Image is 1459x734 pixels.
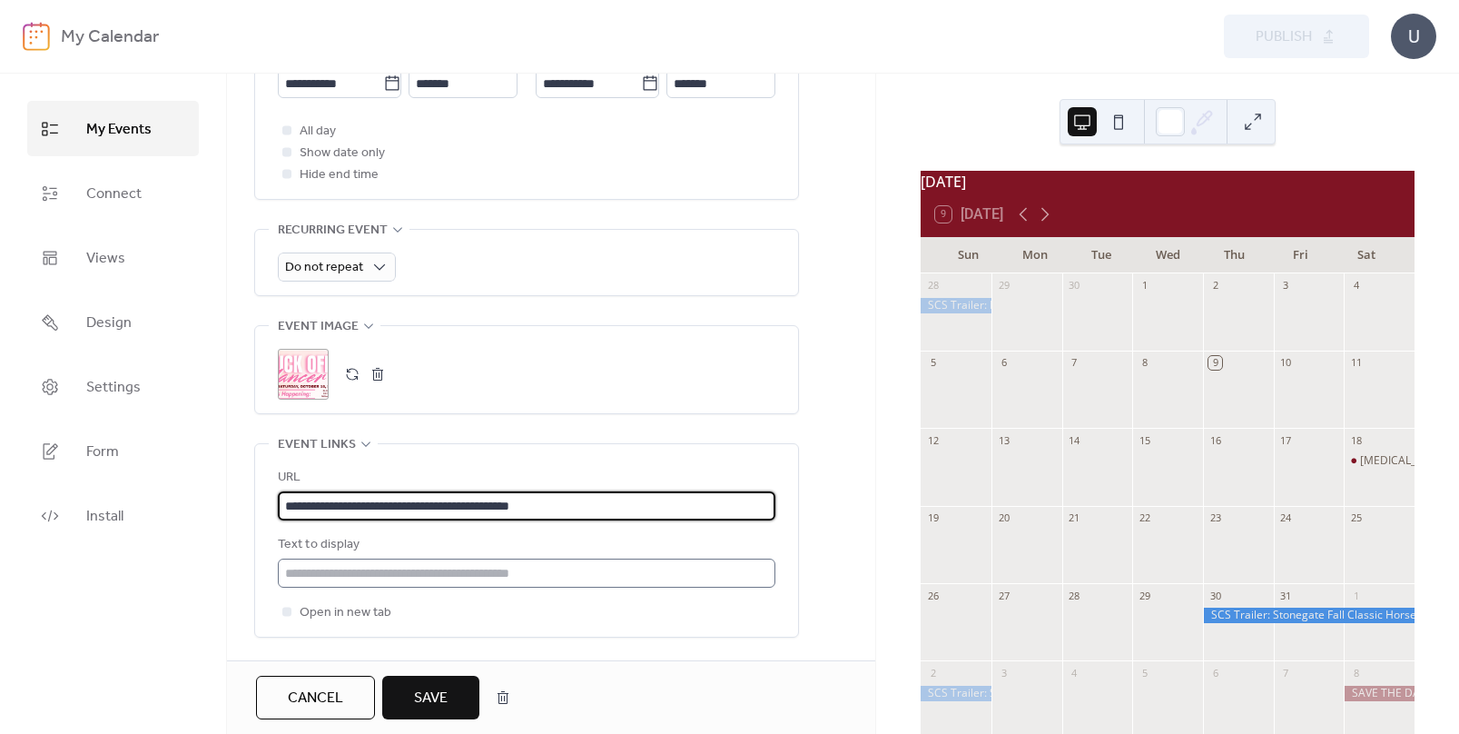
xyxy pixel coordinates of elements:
span: Event image [278,316,359,338]
div: U [1391,14,1436,59]
div: 12 [926,433,940,447]
span: Views [86,244,125,273]
div: 18 [1349,433,1363,447]
div: 28 [926,279,940,293]
button: Cancel [256,676,375,719]
span: Do not repeat [285,255,363,280]
div: 29 [997,279,1010,293]
div: 10 [1279,356,1293,370]
div: SAVE THE DATE: Fall Tack Swap at SCS [1344,686,1415,701]
div: URL [278,467,772,489]
div: Text to display [278,534,772,556]
div: 4 [1349,279,1363,293]
span: Design [86,309,132,337]
div: 21 [1068,511,1081,525]
div: 26 [926,589,940,602]
div: 19 [926,511,940,525]
div: 5 [926,356,940,370]
a: Connect [27,165,199,221]
div: 17 [1279,433,1293,447]
div: 25 [1349,511,1363,525]
span: Categories [278,658,353,679]
button: Save [382,676,479,719]
div: 31 [1279,589,1293,602]
div: 13 [997,433,1010,447]
div: 8 [1349,666,1363,679]
div: Breast Cancer Awareness Event [1344,453,1415,469]
div: 3 [997,666,1010,679]
a: Settings [27,359,199,414]
a: Design [27,294,199,350]
span: All day [300,121,336,143]
div: 16 [1208,433,1222,447]
div: 30 [1208,589,1222,602]
div: 23 [1208,511,1222,525]
span: Hide end time [300,164,379,186]
span: My Events [86,115,152,144]
span: Save [414,688,448,709]
span: Install [86,502,123,531]
a: Install [27,488,199,543]
div: 7 [1068,356,1081,370]
div: 8 [1138,356,1151,370]
div: 2 [1208,279,1222,293]
div: 20 [997,511,1010,525]
div: 15 [1138,433,1151,447]
div: [DATE] [921,171,1415,193]
div: 6 [1208,666,1222,679]
span: Event links [278,434,356,456]
div: SCS Trailer: RPHSA H/J Finals [921,298,991,313]
div: Thu [1201,237,1267,273]
div: 6 [997,356,1010,370]
div: 1 [1138,279,1151,293]
div: 14 [1068,433,1081,447]
span: Form [86,438,119,466]
div: 5 [1138,666,1151,679]
div: SCS Trailer: Stonegate Fall Classic Horse Show [1203,608,1415,623]
b: My Calendar [61,20,159,55]
a: Views [27,230,199,285]
div: 29 [1138,589,1151,602]
div: 28 [1068,589,1081,602]
div: 4 [1068,666,1081,679]
div: SCS Trailer: Stonegate Fall Classic Horse Show [921,686,991,701]
div: Fri [1267,237,1334,273]
img: logo [23,22,50,51]
span: Recurring event [278,220,388,242]
div: 2 [926,666,940,679]
a: My Events [27,101,199,156]
div: 1 [1349,589,1363,602]
div: Wed [1135,237,1201,273]
div: Mon [1001,237,1068,273]
div: Tue [1068,237,1134,273]
div: 22 [1138,511,1151,525]
a: Form [27,423,199,479]
div: Sat [1334,237,1400,273]
span: Open in new tab [300,602,391,624]
span: Cancel [288,688,343,709]
div: 24 [1279,511,1293,525]
div: 7 [1279,666,1293,679]
div: Sun [935,237,1001,273]
span: Connect [86,180,142,208]
div: 3 [1279,279,1293,293]
span: Show date only [300,143,385,164]
div: 11 [1349,356,1363,370]
div: ; [278,349,329,400]
div: 30 [1068,279,1081,293]
span: Settings [86,373,141,402]
div: 27 [997,589,1010,602]
div: 9 [1208,356,1222,370]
